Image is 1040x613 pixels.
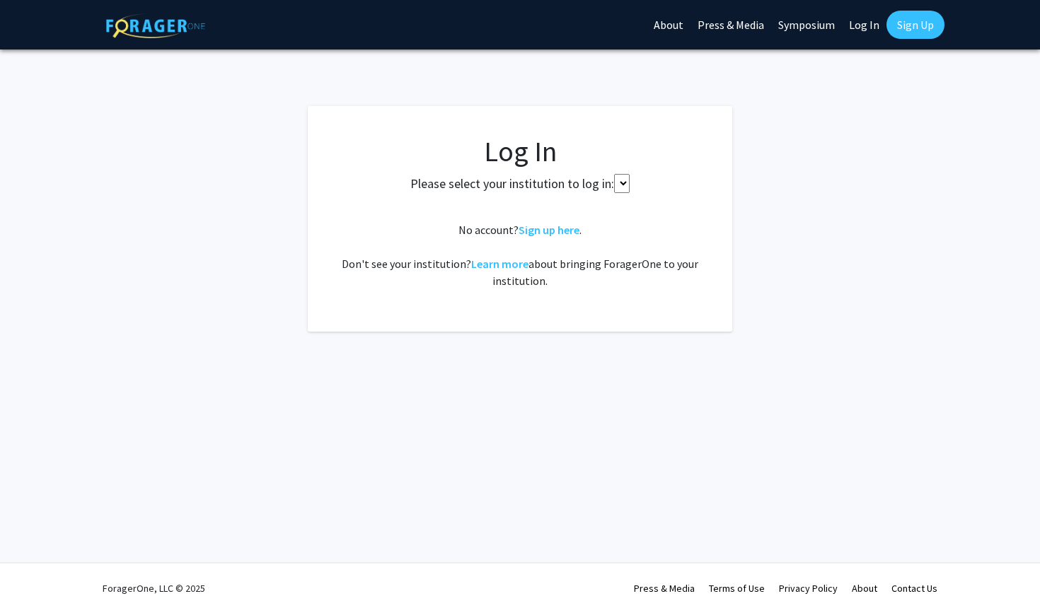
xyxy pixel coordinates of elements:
[779,582,838,595] a: Privacy Policy
[891,582,937,595] a: Contact Us
[106,13,205,38] img: ForagerOne Logo
[519,223,579,237] a: Sign up here
[336,134,704,168] h1: Log In
[852,582,877,595] a: About
[709,582,765,595] a: Terms of Use
[634,582,695,595] a: Press & Media
[886,11,944,39] a: Sign Up
[471,257,528,271] a: Learn more about bringing ForagerOne to your institution
[103,564,205,613] div: ForagerOne, LLC © 2025
[336,221,704,289] div: No account? . Don't see your institution? about bringing ForagerOne to your institution.
[410,174,614,193] label: Please select your institution to log in:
